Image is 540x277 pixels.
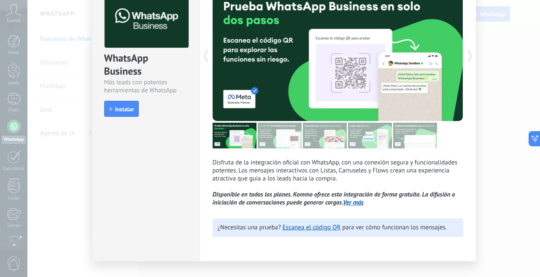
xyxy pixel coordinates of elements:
[213,191,455,207] i: Disponible en todos los planes. Kommo ofrece esta integración de forma gratuita. La difusión o in...
[115,106,134,112] span: Instalar
[104,101,139,117] button: Instalar
[348,123,392,148] img: tour_image_62c9952fc9cf984da8d1d2aa2c453724.png
[283,223,341,231] a: Escanea el código QR
[343,199,364,207] a: Ver más
[303,123,347,148] img: tour_image_1009fe39f4f058b759f0df5a2b7f6f06.png
[393,123,437,148] img: tour_image_cc377002d0016b7ebaeb4dbe65cb2175.png
[218,223,281,231] span: ¿Necesitas una prueba?
[213,123,256,148] img: tour_image_7a4924cebc22ed9e3259523e50fe4fd6.png
[104,51,187,78] div: WhatsApp Business
[258,123,302,148] img: tour_image_cc27419dad425b0ae96c2716632553fa.png
[104,78,187,94] div: Más leads con potentes herramientas de WhatsApp
[342,223,447,231] span: para ver cómo funcionan los mensajes.
[213,159,463,207] p: Disfruta de la integración oficial con WhatsApp, con una conexión segura y funcionalidades potent...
